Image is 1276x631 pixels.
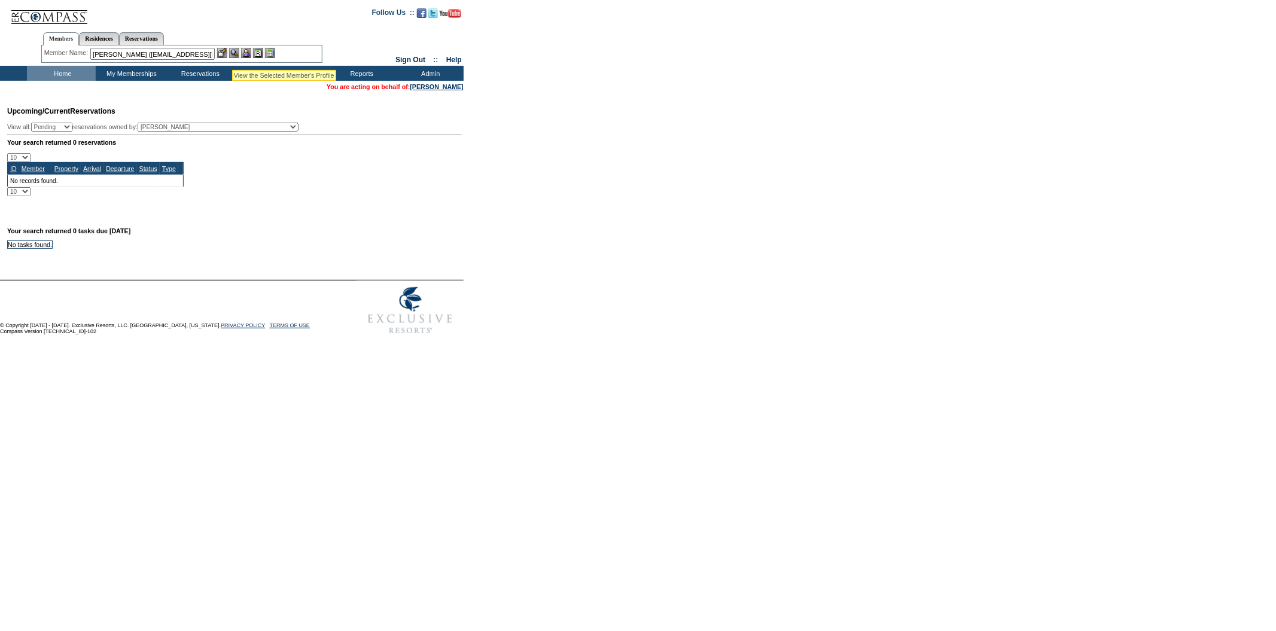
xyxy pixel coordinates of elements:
[440,9,461,18] img: Subscribe to our YouTube Channel
[253,48,263,58] img: Reservations
[417,12,427,19] a: Become our fan on Facebook
[79,32,119,45] a: Residences
[165,66,233,81] td: Reservations
[229,48,239,58] img: View
[22,165,45,172] a: Member
[428,12,438,19] a: Follow us on Twitter
[96,66,165,81] td: My Memberships
[428,8,438,18] img: Follow us on Twitter
[27,66,96,81] td: Home
[106,165,134,172] a: Departure
[440,12,461,19] a: Subscribe to our YouTube Channel
[43,32,80,45] a: Members
[233,66,326,81] td: Vacation Collection
[357,281,464,340] img: Exclusive Resorts
[446,56,462,64] a: Help
[7,107,70,115] span: Upcoming/Current
[10,165,17,172] a: ID
[270,322,310,328] a: TERMS OF USE
[417,8,427,18] img: Become our fan on Facebook
[139,165,157,172] a: Status
[162,165,176,172] a: Type
[7,107,115,115] span: Reservations
[410,83,464,90] a: [PERSON_NAME]
[434,56,438,64] span: ::
[234,72,334,79] div: View the Selected Member's Profile
[7,123,304,132] div: View all: reservations owned by:
[8,175,184,187] td: No records found.
[326,66,395,81] td: Reports
[217,48,227,58] img: b_edit.gif
[221,322,265,328] a: PRIVACY POLICY
[7,139,462,146] div: Your search returned 0 reservations
[7,227,465,240] div: Your search returned 0 tasks due [DATE]
[54,165,78,172] a: Property
[8,240,53,248] td: No tasks found.
[327,83,464,90] font: You are acting on behalf of:
[83,165,101,172] a: Arrival
[372,7,415,22] td: Follow Us ::
[265,48,275,58] img: b_calculator.gif
[119,32,164,45] a: Reservations
[395,56,425,64] a: Sign Out
[44,48,90,58] div: Member Name:
[241,48,251,58] img: Impersonate
[395,66,464,81] td: Admin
